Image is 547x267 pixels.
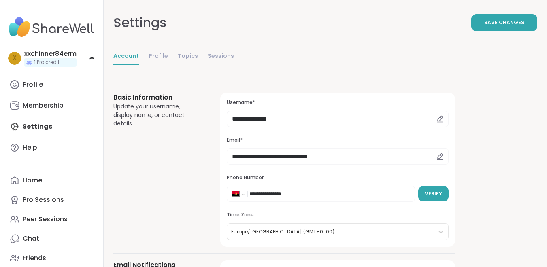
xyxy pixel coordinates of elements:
[113,13,167,32] div: Settings
[23,176,42,185] div: Home
[227,137,449,144] h3: Email*
[471,14,537,31] button: Save Changes
[23,80,43,89] div: Profile
[6,96,97,115] a: Membership
[484,19,524,26] span: Save Changes
[113,102,201,128] div: Update your username, display name, or contact details
[113,93,201,102] h3: Basic Information
[227,212,449,218] h3: Time Zone
[6,210,97,229] a: Peer Sessions
[418,186,449,201] button: Verify
[178,49,198,65] a: Topics
[6,171,97,190] a: Home
[227,99,449,106] h3: Username*
[6,190,97,210] a: Pro Sessions
[23,234,39,243] div: Chat
[23,101,64,110] div: Membership
[13,53,17,64] span: x
[23,143,37,152] div: Help
[6,13,97,41] img: ShareWell Nav Logo
[227,174,449,181] h3: Phone Number
[149,49,168,65] a: Profile
[425,190,442,197] span: Verify
[23,195,64,204] div: Pro Sessions
[6,138,97,157] a: Help
[208,49,234,65] a: Sessions
[113,49,139,65] a: Account
[6,229,97,248] a: Chat
[23,254,46,263] div: Friends
[23,215,68,224] div: Peer Sessions
[34,59,60,66] span: 1 Pro credit
[6,75,97,94] a: Profile
[24,49,77,58] div: xxchinner84erm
